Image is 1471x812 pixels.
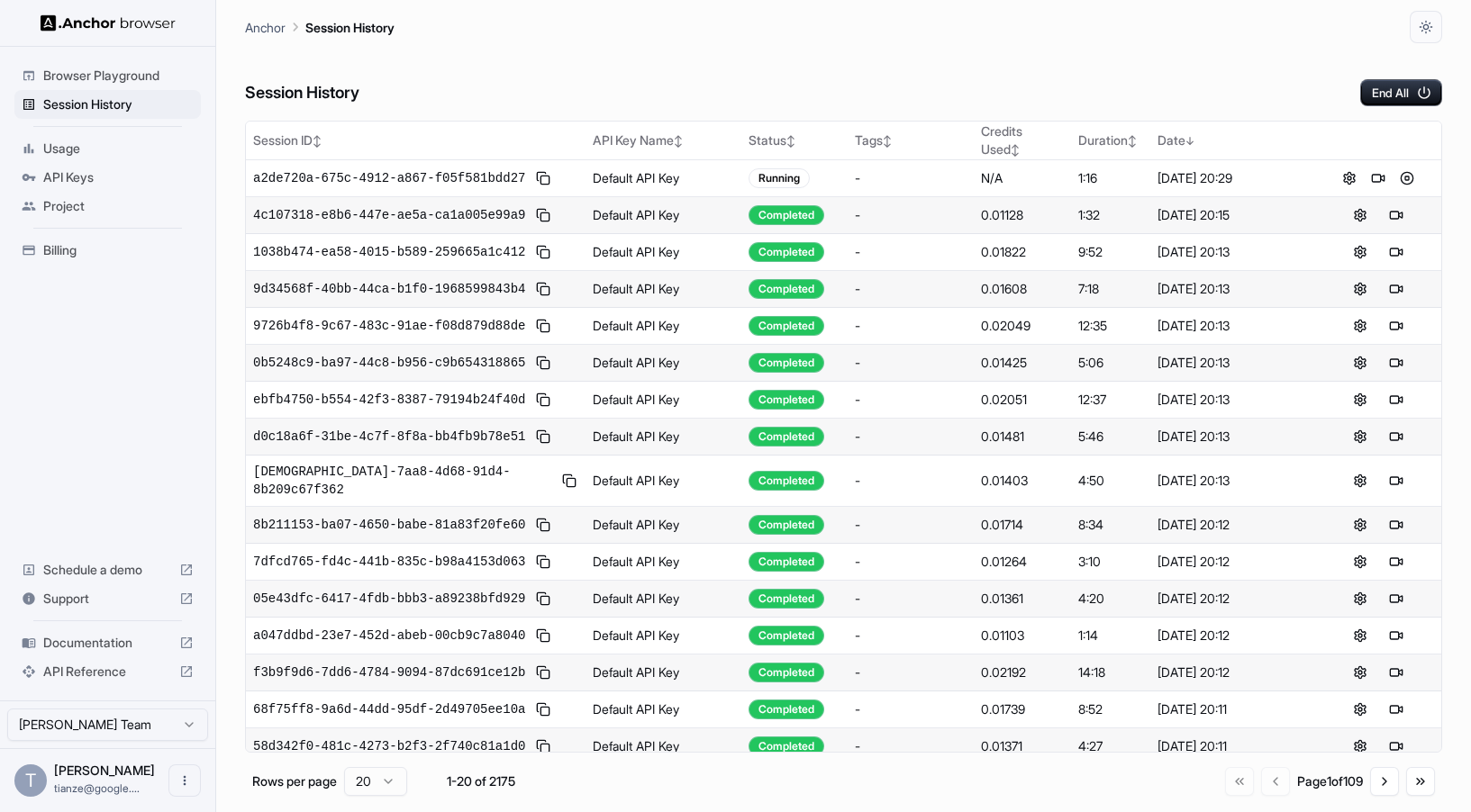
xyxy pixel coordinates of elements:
div: [DATE] 20:12 [1158,663,1308,681]
div: Project [14,192,201,221]
div: Completed [749,427,824,447]
div: 8:52 [1078,700,1142,718]
span: 1038b474-ea58-4015-b589-259665a1c412 [253,243,525,261]
div: Completed [749,390,824,410]
div: [DATE] 20:12 [1158,590,1308,608]
div: 0.02051 [981,391,1064,409]
td: Default API Key [586,728,740,765]
div: N/A [981,169,1064,187]
div: 4:20 [1078,590,1142,608]
td: Default API Key [586,419,740,456]
div: Tags [855,131,967,149]
div: Completed [749,589,824,609]
span: Browser Playground [43,67,194,85]
span: ↕ [1011,143,1020,157]
div: 0.01403 [981,472,1064,490]
div: [DATE] 20:11 [1158,737,1308,755]
td: Default API Key [586,160,740,197]
span: ↕ [674,134,683,148]
div: [DATE] 20:13 [1158,354,1308,372]
div: 1:16 [1078,169,1142,187]
span: 8b211153-ba07-4650-babe-81a83f20fe60 [253,516,525,534]
div: - [855,317,967,335]
span: a2de720a-675c-4912-a867-f05f581bdd27 [253,169,525,187]
div: - [855,700,967,718]
div: - [855,663,967,681]
span: ↓ [1185,134,1194,148]
div: Schedule a demo [14,555,201,584]
span: ebfb4750-b554-42f3-8387-79194b24f40d [253,391,525,409]
span: 0b5248c9-ba97-44c8-b956-c9b654318865 [253,354,525,372]
p: Session History [305,18,395,37]
h6: Session History [245,80,359,106]
div: 0.01714 [981,516,1064,534]
div: Date [1158,131,1308,149]
div: 1:32 [1078,206,1142,224]
p: Anchor [245,18,286,37]
span: 68f75ff8-9a6d-44dd-95df-2d49705ee10a [253,700,525,718]
span: Schedule a demo [43,561,172,579]
span: [DEMOGRAPHIC_DATA]-7aa8-4d68-91d4-8b209c67f362 [253,463,553,499]
div: T [14,764,47,797]
div: - [855,428,967,446]
nav: breadcrumb [245,17,395,37]
div: Completed [749,316,824,336]
td: Default API Key [586,197,740,234]
span: ↕ [313,134,322,148]
span: API Keys [43,168,194,186]
div: - [855,243,967,261]
div: 0.01822 [981,243,1064,261]
span: API Reference [43,663,172,681]
span: Support [43,590,172,608]
div: 0.01739 [981,700,1064,718]
td: Default API Key [586,308,740,345]
div: - [855,590,967,608]
div: Completed [749,471,824,491]
div: - [855,280,967,298]
div: 0.01371 [981,737,1064,755]
span: ↕ [1128,134,1137,148]
div: - [855,553,967,571]
span: Billing [43,241,194,259]
div: [DATE] 20:12 [1158,516,1308,534]
span: 9726b4f8-9c67-483c-91ae-f08d879d88de [253,317,525,335]
div: [DATE] 20:29 [1158,169,1308,187]
div: API Reference [14,657,201,686]
div: Usage [14,134,201,163]
div: 3:10 [1078,553,1142,571]
div: 8:34 [1078,516,1142,534]
div: Completed [749,736,824,756]
div: 0.01103 [981,627,1064,645]
div: [DATE] 20:12 [1158,627,1308,645]
span: tianze@google.com [54,781,140,795]
span: ↕ [786,134,795,148]
td: Default API Key [586,456,740,507]
span: Tianze Shi [54,762,155,778]
div: 0.01361 [981,590,1064,608]
div: Support [14,584,201,613]
div: - [855,169,967,187]
span: d0c18a6f-31be-4c7f-8f8a-bb4fb9b78e51 [253,428,525,446]
div: - [855,737,967,755]
div: Completed [749,663,824,682]
div: 1:14 [1078,627,1142,645]
div: [DATE] 20:11 [1158,700,1308,718]
div: Completed [749,515,824,535]
span: 58d342f0-481c-4273-b2f3-2f740c81a1d0 [253,737,525,755]
span: 9d34568f-40bb-44ca-b1f0-1968599843b4 [253,280,525,298]
div: Billing [14,236,201,265]
td: Default API Key [586,382,740,419]
div: 0.02192 [981,663,1064,681]
div: API Key Name [593,131,733,149]
div: 12:37 [1078,391,1142,409]
div: Completed [749,353,824,373]
div: [DATE] 20:13 [1158,317,1308,335]
td: Default API Key [586,654,740,691]
div: Completed [749,699,824,719]
div: Completed [749,205,824,225]
div: Status [749,131,841,149]
div: Completed [749,279,824,299]
div: 0.01264 [981,553,1064,571]
span: 7dfcd765-fd4c-441b-835c-b98a4153d063 [253,553,525,571]
span: Usage [43,140,194,158]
